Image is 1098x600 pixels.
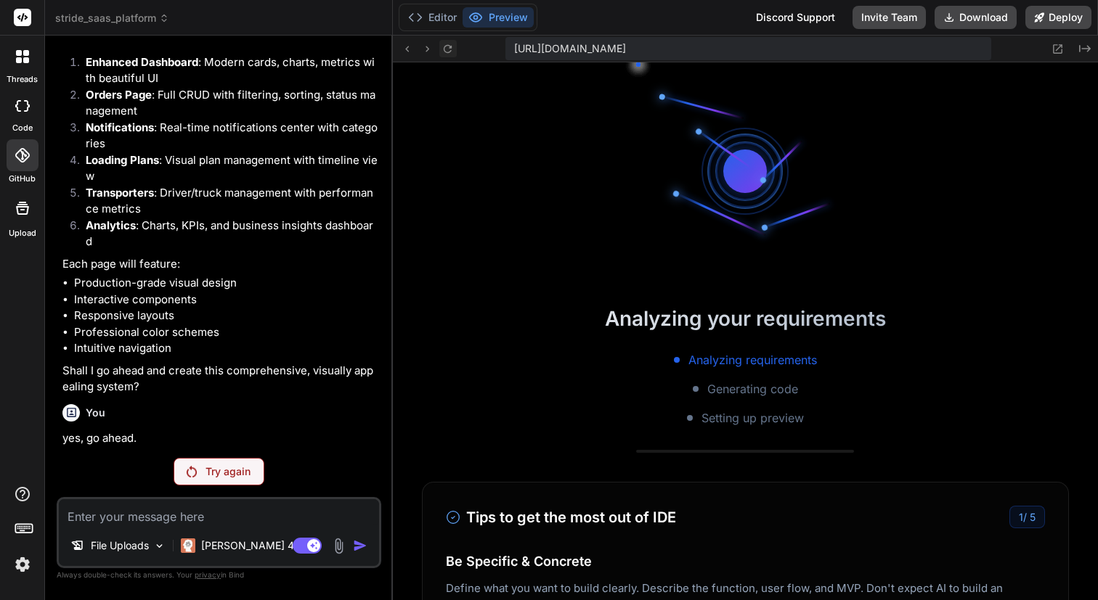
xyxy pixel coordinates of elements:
[9,173,36,185] label: GitHub
[10,552,35,577] img: settings
[402,7,463,28] button: Editor
[86,120,154,134] strong: Notifications
[74,292,378,308] li: Interactive components
[74,308,378,324] li: Responsive layouts
[446,506,676,528] h3: Tips to get the most out of IDE
[1019,511,1023,523] span: 1
[86,88,152,102] strong: Orders Page
[153,540,166,552] img: Pick Models
[853,6,926,29] button: Invite Team
[74,87,378,120] li: : Full CRUD with filtering, sorting, status management
[1009,506,1045,528] div: /
[74,185,378,218] li: : Driver/truck management with performance metrics
[1025,6,1091,29] button: Deploy
[12,122,33,134] label: code
[181,538,195,553] img: Claude 4 Sonnet
[74,275,378,292] li: Production-grade visual design
[74,120,378,152] li: : Real-time notifications center with categories
[74,152,378,185] li: : Visual plan management with timeline view
[74,218,378,250] li: : Charts, KPIs, and business insights dashboard
[55,11,169,25] span: stride_saas_platform
[86,153,159,167] strong: Loading Plans
[514,41,626,56] span: [URL][DOMAIN_NAME]
[86,218,136,232] strong: Analytics
[74,324,378,341] li: Professional color schemes
[62,256,378,273] p: Each page will feature:
[707,380,798,398] span: Generating code
[74,54,378,87] li: : Modern cards, charts, metrics with beautiful UI
[446,551,1046,571] h4: Be Specific & Concrete
[9,227,36,239] label: Upload
[187,466,197,477] img: Retry
[701,409,804,427] span: Setting up preview
[195,570,221,579] span: privacy
[463,7,534,28] button: Preview
[353,538,367,553] img: icon
[1030,511,1036,523] span: 5
[206,464,251,479] p: Try again
[91,538,149,553] p: File Uploads
[7,73,38,86] label: threads
[935,6,1017,29] button: Download
[330,538,347,554] img: attachment
[688,351,817,369] span: Analyzing requirements
[747,6,844,29] div: Discord Support
[74,340,378,357] li: Intuitive navigation
[86,55,198,69] strong: Enhanced Dashboard
[86,406,105,420] h6: You
[62,430,378,447] p: yes, go ahead.
[62,363,378,395] p: Shall I go ahead and create this comprehensive, visually appealing system?
[86,186,154,200] strong: Transporters
[57,568,381,582] p: Always double-check its answers. Your in Bind
[201,538,309,553] p: [PERSON_NAME] 4 S..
